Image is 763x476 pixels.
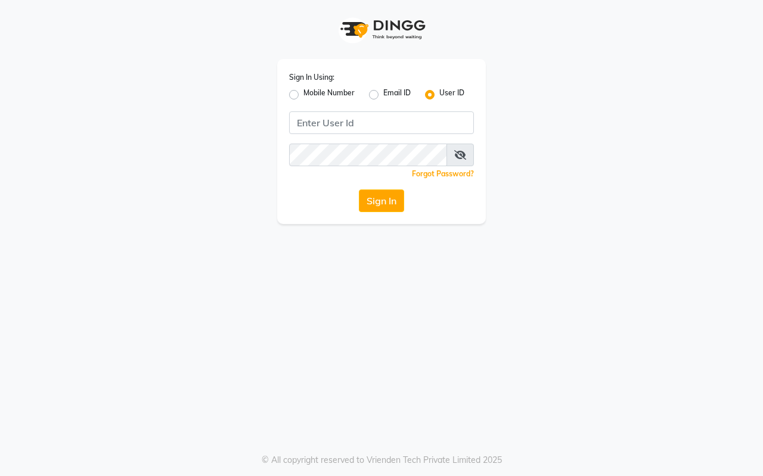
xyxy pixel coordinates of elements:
[383,88,411,102] label: Email ID
[412,169,474,178] a: Forgot Password?
[334,12,429,47] img: logo1.svg
[439,88,464,102] label: User ID
[289,144,447,166] input: Username
[289,111,474,134] input: Username
[289,72,334,83] label: Sign In Using:
[303,88,355,102] label: Mobile Number
[359,189,404,212] button: Sign In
